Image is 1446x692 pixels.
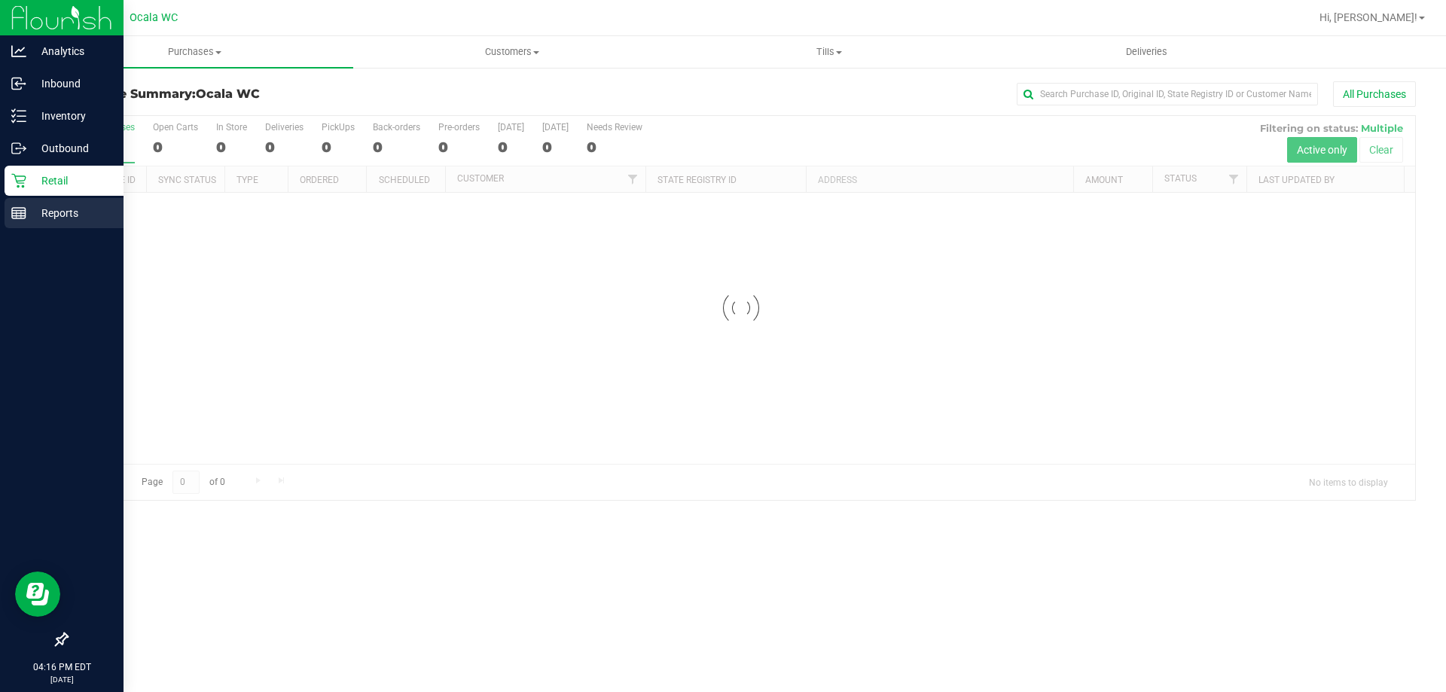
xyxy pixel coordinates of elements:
span: Tills [671,45,987,59]
p: 04:16 PM EDT [7,660,117,674]
p: Outbound [26,139,117,157]
span: Purchases [36,45,353,59]
iframe: Resource center [15,572,60,617]
inline-svg: Analytics [11,44,26,59]
span: Deliveries [1106,45,1188,59]
span: Ocala WC [196,87,260,101]
p: Reports [26,204,117,222]
p: [DATE] [7,674,117,685]
span: Ocala WC [130,11,178,24]
span: Hi, [PERSON_NAME]! [1319,11,1417,23]
inline-svg: Reports [11,206,26,221]
a: Purchases [36,36,353,68]
inline-svg: Outbound [11,141,26,156]
span: Customers [354,45,670,59]
a: Deliveries [988,36,1305,68]
p: Inventory [26,107,117,125]
button: All Purchases [1333,81,1416,107]
a: Customers [353,36,670,68]
input: Search Purchase ID, Original ID, State Registry ID or Customer Name... [1017,83,1318,105]
p: Analytics [26,42,117,60]
a: Tills [670,36,987,68]
inline-svg: Inbound [11,76,26,91]
p: Retail [26,172,117,190]
inline-svg: Retail [11,173,26,188]
inline-svg: Inventory [11,108,26,123]
p: Inbound [26,75,117,93]
h3: Purchase Summary: [66,87,516,101]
